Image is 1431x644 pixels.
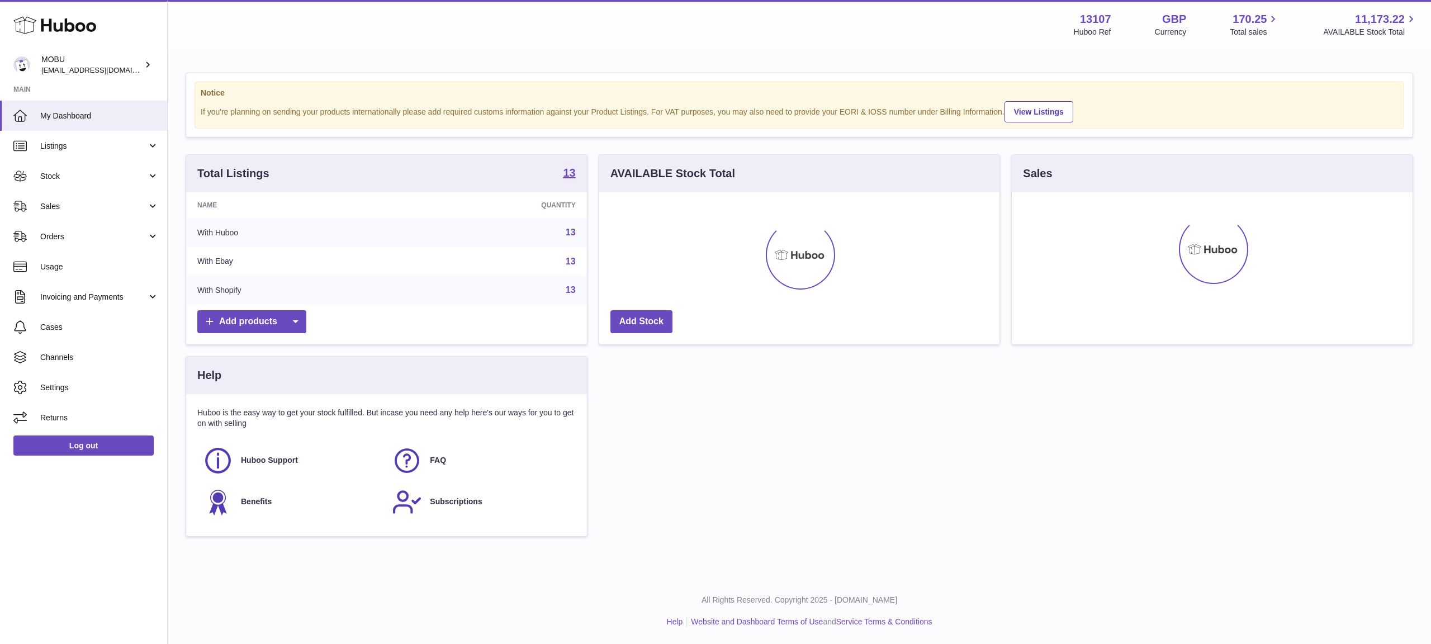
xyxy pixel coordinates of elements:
td: With Shopify [186,276,402,305]
h3: Help [197,368,221,383]
td: With Huboo [186,218,402,247]
a: Website and Dashboard Terms of Use [691,617,823,626]
span: Orders [40,231,147,242]
span: Stock [40,171,147,182]
a: 13 [563,167,575,181]
span: 11,173.22 [1355,12,1405,27]
span: Cases [40,322,159,333]
a: Add products [197,310,306,333]
p: Huboo is the easy way to get your stock fulfilled. But incase you need any help here's our ways f... [197,408,576,429]
strong: GBP [1162,12,1186,27]
a: Benefits [203,487,381,517]
span: Returns [40,413,159,423]
li: and [687,617,932,627]
a: 170.25 Total sales [1230,12,1280,37]
div: If you're planning on sending your products internationally please add required customs informati... [201,100,1398,122]
h3: AVAILABLE Stock Total [610,166,735,181]
span: 170.25 [1233,12,1267,27]
a: Help [667,617,683,626]
td: With Ebay [186,247,402,276]
span: [EMAIL_ADDRESS][DOMAIN_NAME] [41,65,164,74]
th: Quantity [402,192,586,218]
div: MOBU [41,54,142,75]
h3: Total Listings [197,166,269,181]
span: Sales [40,201,147,212]
span: Subscriptions [430,496,482,507]
div: Currency [1155,27,1187,37]
a: 13 [566,257,576,266]
a: FAQ [392,446,570,476]
span: Invoicing and Payments [40,292,147,302]
span: Benefits [241,496,272,507]
span: Huboo Support [241,455,298,466]
span: FAQ [430,455,446,466]
a: 11,173.22 AVAILABLE Stock Total [1323,12,1418,37]
strong: 13 [563,167,575,178]
span: My Dashboard [40,111,159,121]
strong: Notice [201,88,1398,98]
a: Log out [13,435,154,456]
div: Huboo Ref [1074,27,1111,37]
a: Huboo Support [203,446,381,476]
h3: Sales [1023,166,1052,181]
a: 13 [566,228,576,237]
span: Settings [40,382,159,393]
span: Listings [40,141,147,151]
span: Channels [40,352,159,363]
a: 13 [566,285,576,295]
img: mo@mobu.co.uk [13,56,30,73]
p: All Rights Reserved. Copyright 2025 - [DOMAIN_NAME] [177,595,1422,605]
th: Name [186,192,402,218]
span: AVAILABLE Stock Total [1323,27,1418,37]
strong: 13107 [1080,12,1111,27]
a: View Listings [1004,101,1073,122]
span: Usage [40,262,159,272]
span: Total sales [1230,27,1280,37]
a: Service Terms & Conditions [836,617,932,626]
a: Add Stock [610,310,672,333]
a: Subscriptions [392,487,570,517]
